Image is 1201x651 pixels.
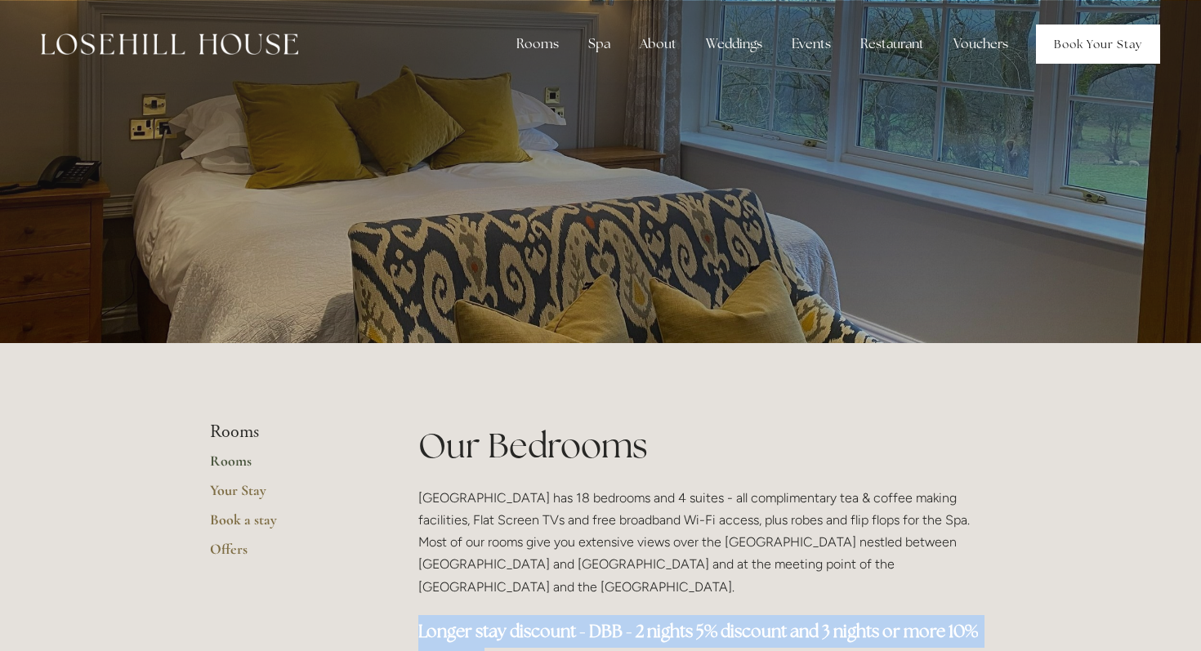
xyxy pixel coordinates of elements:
[940,28,1021,60] a: Vouchers
[210,421,366,443] li: Rooms
[418,487,991,598] p: [GEOGRAPHIC_DATA] has 18 bedrooms and 4 suites - all complimentary tea & coffee making facilities...
[41,33,298,55] img: Losehill House
[575,28,623,60] div: Spa
[210,481,366,511] a: Your Stay
[779,28,844,60] div: Events
[627,28,690,60] div: About
[503,28,572,60] div: Rooms
[1036,25,1160,64] a: Book Your Stay
[418,421,991,470] h1: Our Bedrooms
[210,511,366,540] a: Book a stay
[210,540,366,569] a: Offers
[693,28,775,60] div: Weddings
[847,28,937,60] div: Restaurant
[210,452,366,481] a: Rooms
